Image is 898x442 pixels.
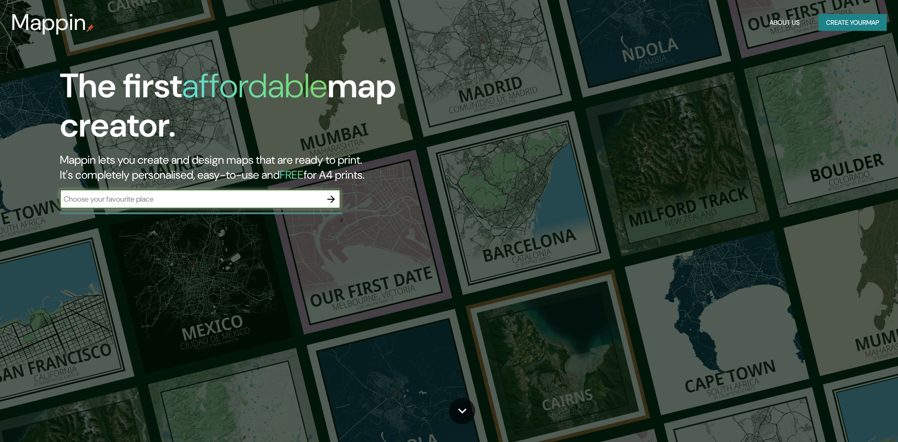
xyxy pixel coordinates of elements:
h5: FREE [280,167,304,182]
h1: affordable [182,64,327,108]
input: Choose your favourite place [60,194,322,204]
button: About Us [766,14,804,31]
h3: Mappin [11,9,87,36]
img: mappin-pin [87,24,94,32]
h1: The first map creator. [60,66,509,152]
h2: Mappin lets you create and design maps that are ready to print. It's completely personalised, eas... [60,152,509,182]
button: Create yourmap [818,14,887,31]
